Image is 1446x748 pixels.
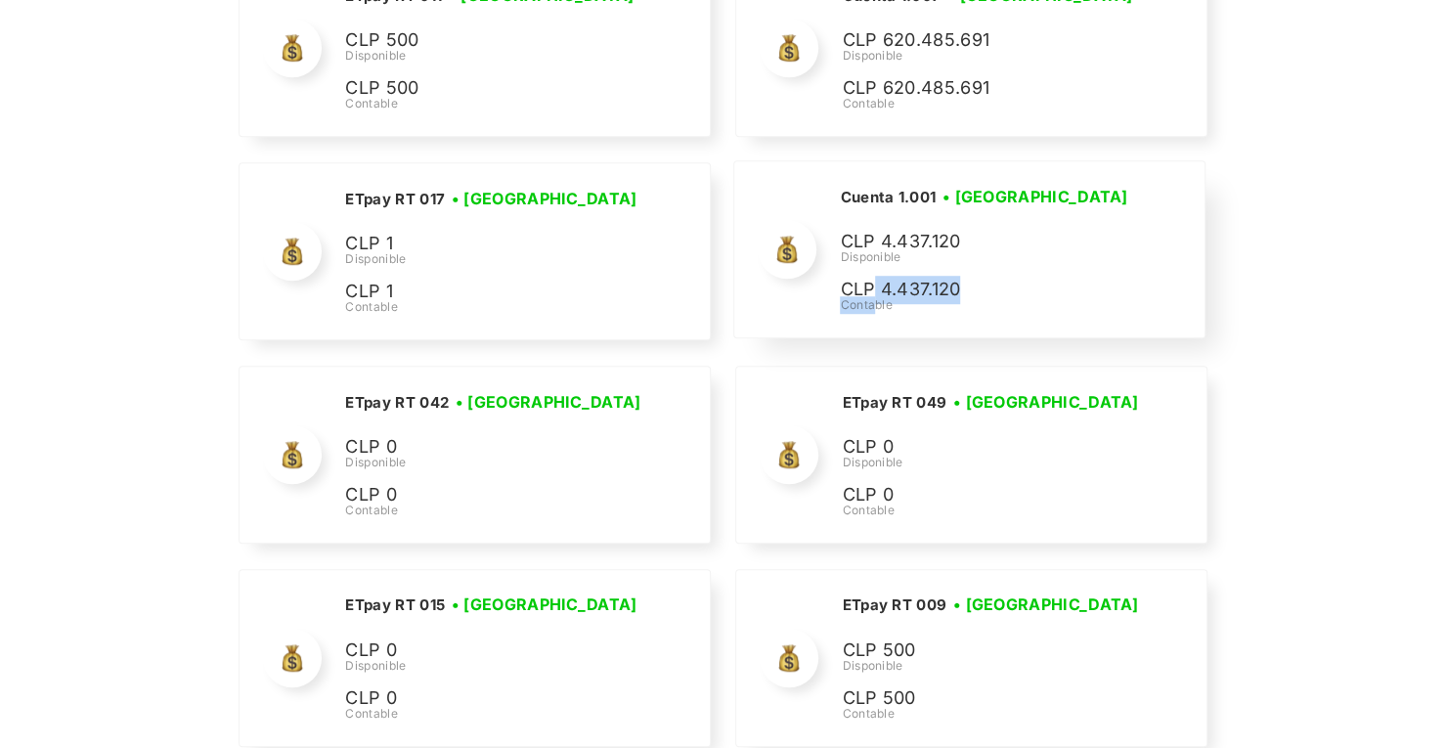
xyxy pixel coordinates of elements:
[842,657,1145,675] div: Disponible
[345,26,638,55] p: CLP 500
[840,248,1134,266] div: Disponible
[842,26,1135,55] p: CLP 620.485.691
[345,481,638,509] p: CLP 0
[345,298,643,316] div: Contable
[840,296,1134,314] div: Contable
[842,705,1145,723] div: Contable
[345,657,643,675] div: Disponible
[840,228,1133,256] p: CLP 4.437.120
[345,454,647,471] div: Disponible
[345,190,445,209] h2: ETpay RT 017
[840,188,936,207] h2: Cuenta 1.001
[345,433,638,462] p: CLP 0
[345,595,445,615] h2: ETpay RT 015
[842,595,946,615] h2: ETpay RT 009
[842,433,1135,462] p: CLP 0
[345,95,640,112] div: Contable
[345,637,638,665] p: CLP 0
[942,185,1128,208] h3: • [GEOGRAPHIC_DATA]
[345,502,647,519] div: Contable
[452,187,637,210] h3: • [GEOGRAPHIC_DATA]
[953,390,1139,414] h3: • [GEOGRAPHIC_DATA]
[345,47,640,65] div: Disponible
[345,230,638,258] p: CLP 1
[842,95,1139,112] div: Contable
[842,637,1135,665] p: CLP 500
[842,393,946,413] h2: ETpay RT 049
[842,684,1135,713] p: CLP 500
[842,502,1145,519] div: Contable
[840,276,1133,304] p: CLP 4.437.120
[842,47,1139,65] div: Disponible
[345,74,638,103] p: CLP 500
[452,593,637,616] h3: • [GEOGRAPHIC_DATA]
[345,393,449,413] h2: ETpay RT 042
[345,684,638,713] p: CLP 0
[842,454,1145,471] div: Disponible
[345,705,643,723] div: Contable
[842,481,1135,509] p: CLP 0
[345,278,638,306] p: CLP 1
[842,74,1135,103] p: CLP 620.485.691
[345,250,643,268] div: Disponible
[953,593,1139,616] h3: • [GEOGRAPHIC_DATA]
[456,390,641,414] h3: • [GEOGRAPHIC_DATA]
